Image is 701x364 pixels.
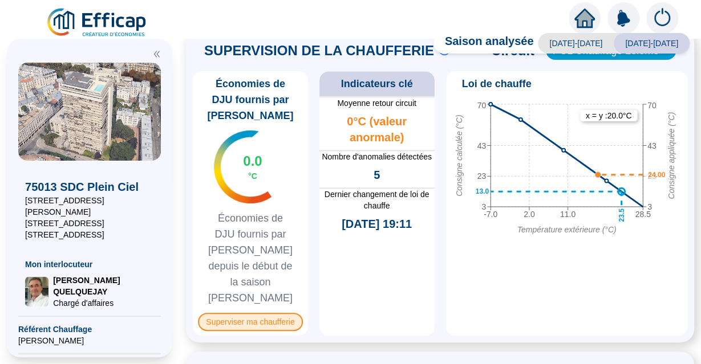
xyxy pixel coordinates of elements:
[319,151,435,162] span: Nombre d'anomalies détectées
[647,171,657,181] tspan: 23
[197,210,304,306] span: Économies de DJU fournis par [PERSON_NAME] depuis le début de la saison [PERSON_NAME]
[538,33,614,54] span: [DATE]-[DATE]
[197,76,303,124] span: Économies de DJU fournis par [PERSON_NAME]
[647,170,664,178] text: 24.00
[647,101,657,110] tspan: 70
[523,210,534,219] tspan: 2.0
[433,33,534,54] span: Saison analysée
[46,7,149,39] img: efficap energie logo
[475,187,489,195] text: 13.0
[647,141,657,150] tspan: 43
[18,335,161,346] span: [PERSON_NAME]
[614,33,690,54] span: [DATE]-[DATE]
[374,167,380,183] span: 5
[646,2,678,34] img: alerts
[607,2,639,34] img: alerts
[341,76,413,92] span: Indicateurs clé
[153,50,161,58] span: double-left
[574,8,595,28] span: home
[560,210,575,219] tspan: 11.0
[25,277,48,306] img: Chargé d'affaires
[647,202,652,211] tspan: 3
[25,229,154,240] span: [STREET_ADDRESS]
[585,111,631,120] text: x = y : 20.0 °C
[25,179,154,195] span: 75013 SDC Plein Ciel
[666,112,675,199] tspan: Consigne appliquée (°C)
[248,170,257,182] span: °C
[25,195,154,218] span: [STREET_ADDRESS][PERSON_NAME]
[319,189,435,211] span: Dernier changement de loi de chauffe
[25,218,154,229] span: [STREET_ADDRESS]
[462,76,532,92] span: Loi de chauffe
[319,113,435,145] span: 0°C (valeur anormale)
[243,152,262,170] span: 0.0
[617,208,625,222] text: 23.5
[214,130,272,203] img: indicateur températures
[477,171,486,181] tspan: 23
[198,313,302,331] span: Superviser ma chaufferie
[18,324,161,335] span: Référent Chauffage
[454,114,463,196] tspan: Consigne calculée (°C)
[319,97,435,109] span: Moyenne retour circuit
[342,216,412,232] span: [DATE] 19:11
[517,225,616,234] tspan: Température extérieure (°C)
[635,210,650,219] tspan: 28.5
[53,297,154,309] span: Chargé d'affaires
[481,202,486,211] tspan: 3
[477,141,486,150] tspan: 43
[25,259,154,270] span: Mon interlocuteur
[483,210,497,219] tspan: -7.0
[53,275,154,297] span: [PERSON_NAME] QUELQUEJAY
[204,42,434,60] span: SUPERVISION DE LA CHAUFFERIE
